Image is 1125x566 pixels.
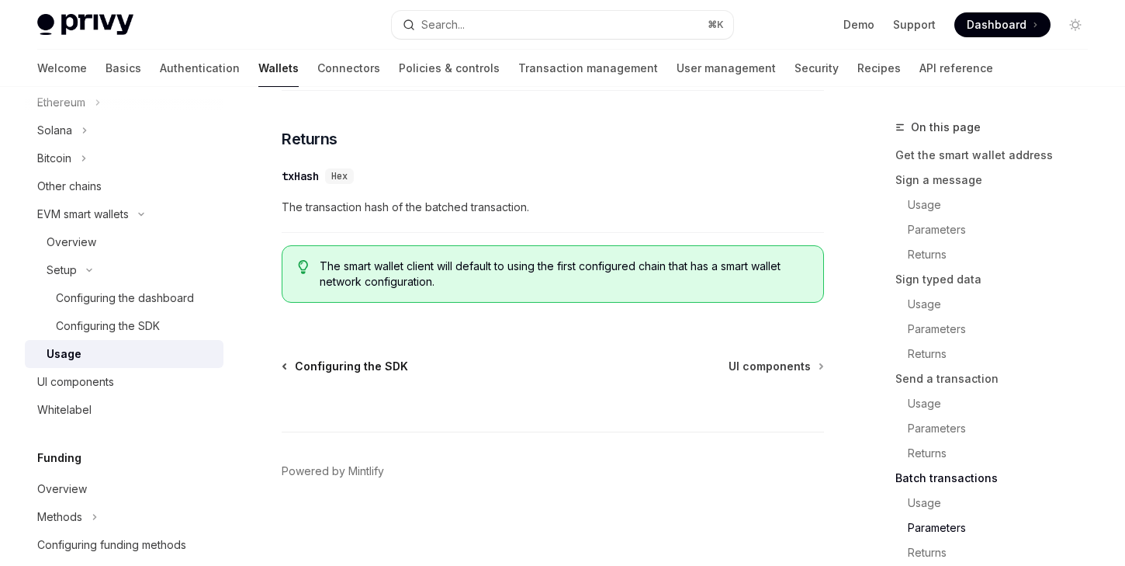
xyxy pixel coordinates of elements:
[295,359,408,374] span: Configuring the SDK
[919,50,993,87] a: API reference
[25,284,223,312] a: Configuring the dashboard
[908,317,1100,342] a: Parameters
[1063,12,1088,37] button: Toggle dark mode
[282,168,319,184] div: txHash
[908,516,1100,540] a: Parameters
[729,359,822,374] a: UI components
[895,267,1100,292] a: Sign typed data
[843,17,874,33] a: Demo
[37,508,82,526] div: Methods
[518,50,658,87] a: Transaction management
[282,464,384,479] a: Powered by Mintlify
[37,480,87,498] div: Overview
[298,260,309,274] svg: Tip
[421,16,465,34] div: Search...
[857,50,901,87] a: Recipes
[56,317,160,335] div: Configuring the SDK
[895,466,1100,491] a: Batch transactions
[37,121,72,140] div: Solana
[25,475,223,503] a: Overview
[320,259,808,290] span: The smart wallet client will default to using the first configured chain that has a smart wallet ...
[37,149,71,168] div: Bitcoin
[25,312,223,340] a: Configuring the SDK
[908,416,1100,441] a: Parameters
[283,359,408,374] a: Configuring the SDK
[967,17,1026,33] span: Dashboard
[399,50,500,87] a: Policies & controls
[37,373,114,391] div: UI components
[331,170,348,182] span: Hex
[47,233,96,252] div: Overview
[25,228,223,256] a: Overview
[895,143,1100,168] a: Get the smart wallet address
[160,50,240,87] a: Authentication
[908,292,1100,317] a: Usage
[908,540,1100,565] a: Returns
[908,441,1100,466] a: Returns
[37,205,129,224] div: EVM smart wallets
[258,50,299,87] a: Wallets
[911,118,981,137] span: On this page
[392,11,734,39] button: Search...⌘K
[37,14,133,36] img: light logo
[908,491,1100,516] a: Usage
[908,242,1100,267] a: Returns
[282,198,824,217] span: The transaction hash of the batched transaction.
[893,17,936,33] a: Support
[37,536,186,554] div: Configuring funding methods
[47,261,77,280] div: Setup
[25,340,223,368] a: Usage
[37,50,87,87] a: Welcome
[908,217,1100,242] a: Parameters
[908,193,1100,217] a: Usage
[25,396,223,424] a: Whitelabel
[954,12,1051,37] a: Dashboard
[908,342,1100,366] a: Returns
[708,19,724,31] span: ⌘ K
[56,289,194,307] div: Configuring the dashboard
[895,366,1100,391] a: Send a transaction
[25,531,223,559] a: Configuring funding methods
[47,345,81,363] div: Usage
[282,128,337,150] span: Returns
[908,391,1100,416] a: Usage
[37,401,92,419] div: Whitelabel
[25,172,223,200] a: Other chains
[729,359,811,374] span: UI components
[317,50,380,87] a: Connectors
[37,177,102,196] div: Other chains
[677,50,776,87] a: User management
[106,50,141,87] a: Basics
[794,50,839,87] a: Security
[25,368,223,396] a: UI components
[895,168,1100,193] a: Sign a message
[37,449,81,467] h5: Funding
